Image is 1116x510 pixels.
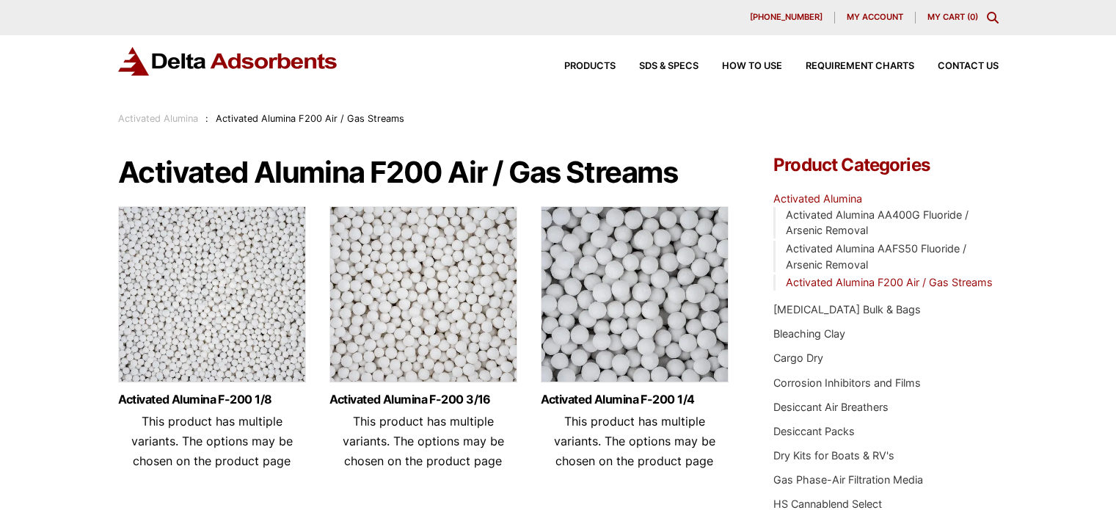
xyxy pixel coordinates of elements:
a: Activated Alumina AAFS50 Fluoride / Arsenic Removal [786,242,966,271]
h4: Product Categories [773,156,998,174]
a: Activated Alumina [773,192,862,205]
span: My account [847,13,903,21]
a: Cargo Dry [773,351,823,364]
span: Activated Alumina F200 Air / Gas Streams [216,113,404,124]
a: [MEDICAL_DATA] Bulk & Bags [773,303,921,316]
a: How to Use [699,62,782,71]
a: Corrosion Inhibitors and Films [773,376,921,389]
a: Bleaching Clay [773,327,845,340]
a: Dry Kits for Boats & RV's [773,449,894,462]
a: Activated Alumina F-200 1/8 [118,393,306,406]
a: Activated Alumina [118,113,198,124]
span: SDS & SPECS [639,62,699,71]
span: : [205,113,208,124]
img: Delta Adsorbents [118,47,338,76]
a: HS Cannablend Select [773,498,882,510]
span: Contact Us [938,62,999,71]
a: Gas Phase-Air Filtration Media [773,473,923,486]
a: SDS & SPECS [616,62,699,71]
span: This product has multiple variants. The options may be chosen on the product page [554,414,715,468]
a: Activated Alumina AA400G Fluoride / Arsenic Removal [786,208,969,237]
a: Desiccant Packs [773,425,855,437]
span: Requirement Charts [806,62,914,71]
span: Products [564,62,616,71]
a: [PHONE_NUMBER] [738,12,835,23]
a: Activated Alumina F-200 1/4 [541,393,729,406]
a: Requirement Charts [782,62,914,71]
a: Activated Alumina F-200 3/16 [329,393,517,406]
span: 0 [970,12,975,22]
a: Contact Us [914,62,999,71]
div: Toggle Modal Content [987,12,999,23]
h1: Activated Alumina F200 Air / Gas Streams [118,156,730,189]
a: My Cart (0) [927,12,978,22]
a: Desiccant Air Breathers [773,401,889,413]
span: How to Use [722,62,782,71]
a: Products [541,62,616,71]
span: This product has multiple variants. The options may be chosen on the product page [131,414,293,468]
span: This product has multiple variants. The options may be chosen on the product page [343,414,504,468]
a: My account [835,12,916,23]
span: [PHONE_NUMBER] [750,13,823,21]
a: Activated Alumina F200 Air / Gas Streams [786,276,993,288]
